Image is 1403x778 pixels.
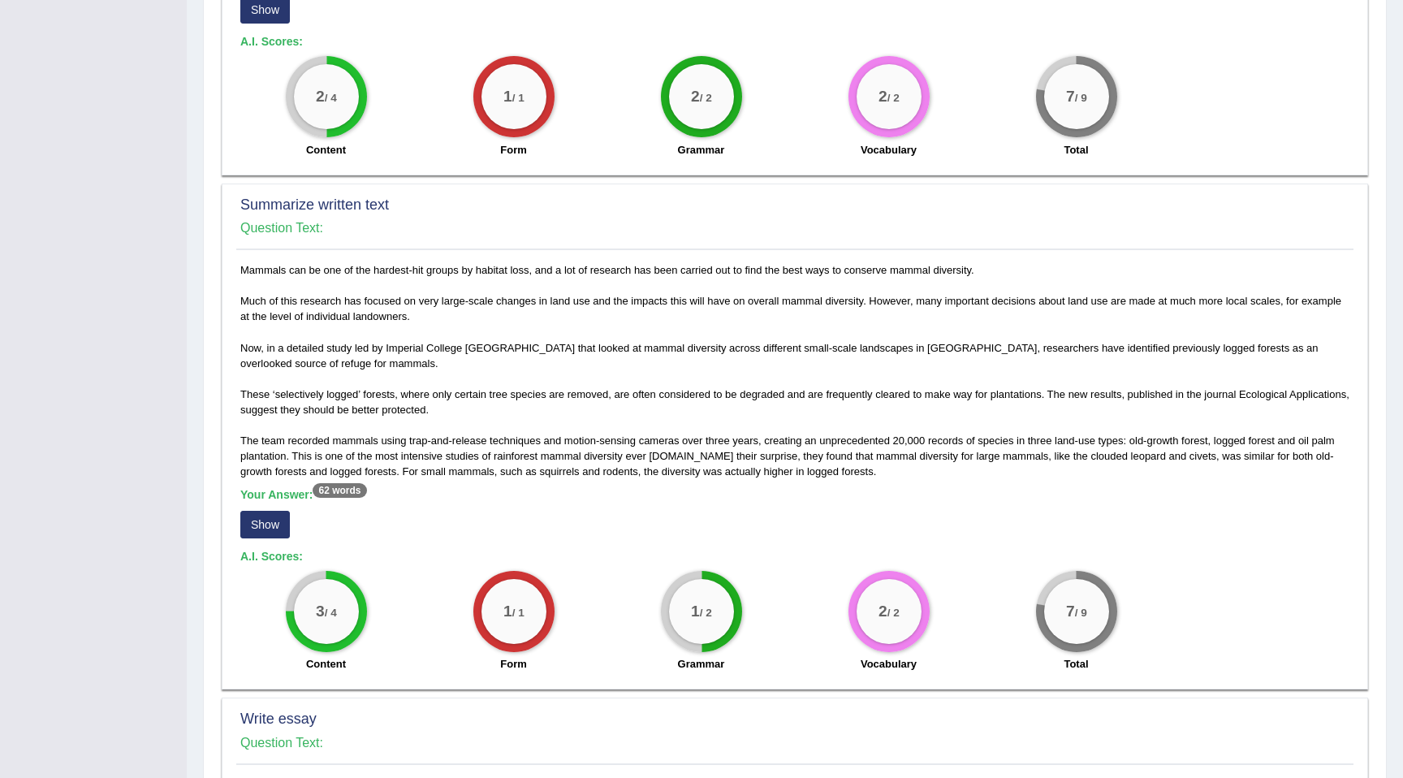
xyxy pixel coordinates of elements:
[861,656,917,672] label: Vocabulary
[699,93,711,105] small: / 2
[240,550,303,563] b: A.I. Scores:
[691,88,700,106] big: 2
[1074,607,1086,619] small: / 9
[1064,656,1088,672] label: Total
[503,603,512,620] big: 1
[240,511,290,538] button: Show
[316,88,325,106] big: 2
[316,603,325,620] big: 3
[699,607,711,619] small: / 2
[324,93,336,105] small: / 4
[313,483,366,498] sup: 62 words
[240,221,1349,236] h4: Question Text:
[887,607,899,619] small: / 2
[240,197,1349,214] h2: Summarize written text
[512,607,524,619] small: / 1
[691,603,700,620] big: 1
[500,656,527,672] label: Form
[1074,93,1086,105] small: / 9
[1066,603,1075,620] big: 7
[240,736,1349,750] h4: Question Text:
[878,603,887,620] big: 2
[240,711,1349,728] h2: Write essay
[887,93,899,105] small: / 2
[1064,142,1088,158] label: Total
[678,656,725,672] label: Grammar
[500,142,527,158] label: Form
[306,142,346,158] label: Content
[878,88,887,106] big: 2
[503,88,512,106] big: 1
[236,262,1353,681] div: Mammals can be one of the hardest-hit groups by habitat loss, and a lot of research has been carr...
[306,656,346,672] label: Content
[324,607,336,619] small: / 4
[240,488,367,501] b: Your Answer:
[512,93,524,105] small: / 1
[678,142,725,158] label: Grammar
[861,142,917,158] label: Vocabulary
[240,35,303,48] b: A.I. Scores:
[1066,88,1075,106] big: 7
